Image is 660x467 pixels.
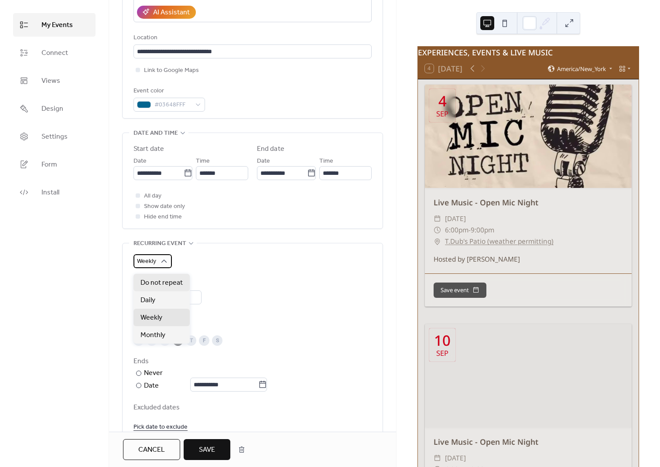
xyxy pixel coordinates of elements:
a: Views [13,69,96,92]
a: Install [13,181,96,204]
span: Cancel [138,445,165,455]
button: Save [184,439,230,460]
a: Settings [13,125,96,148]
span: Settings [41,132,68,142]
span: Pick date to exclude [133,422,188,433]
span: - [468,225,471,236]
div: Event color [133,86,203,96]
span: Link to Google Maps [144,65,199,76]
div: Hosted by [PERSON_NAME] [425,254,632,264]
button: Cancel [123,439,180,460]
div: ​ [434,213,441,225]
span: [DATE] [445,453,466,464]
span: Monthly [140,330,165,341]
div: Repeat on [133,324,370,334]
span: My Events [41,20,73,31]
span: America/New_York [557,66,606,72]
span: Show date only [144,201,185,212]
span: All day [144,191,161,201]
span: Form [41,160,57,170]
span: Save [199,445,215,455]
span: Excluded dates [133,402,372,413]
div: S [212,335,222,346]
div: Never [144,368,163,378]
div: Live Music - Open Mic Night [425,197,632,208]
span: 6:00pm [445,225,468,236]
a: Form [13,153,96,176]
div: 10 [434,333,451,348]
div: Start date [133,144,164,154]
div: Location [133,33,370,43]
a: T.Dub's Patio (weather permitting) [445,236,554,247]
div: ​ [434,225,441,236]
span: Time [196,156,210,167]
span: Weekly [140,313,162,323]
span: 9:00pm [471,225,494,236]
div: Ends [133,356,370,367]
div: Date [144,380,267,392]
span: Do not repeat [140,278,183,288]
div: ​ [434,236,441,247]
a: My Events [13,13,96,37]
span: Date [257,156,270,167]
div: Sep [436,110,448,118]
button: Save event [434,283,486,298]
div: Sep [436,350,448,357]
span: Hide end time [144,212,182,222]
span: Views [41,76,60,86]
div: End date [257,144,284,154]
div: 4 [438,94,447,108]
div: ​ [434,453,441,464]
span: Recurring event [133,239,186,249]
span: Install [41,187,59,198]
span: Design [41,104,63,114]
div: F [199,335,209,346]
span: Connect [41,48,68,58]
div: EXPERIENCES, EVENTS & LIVE MUSIC [418,47,639,58]
div: Live Music - Open Mic Night [425,436,632,447]
div: AI Assistant [153,7,190,18]
div: T [186,335,196,346]
span: [DATE] [445,213,466,225]
span: Date [133,156,147,167]
span: Weekly [137,256,156,267]
a: Design [13,97,96,120]
span: #03648FFF [154,100,191,110]
span: Date and time [133,128,178,139]
button: AI Assistant [137,6,196,19]
span: Time [319,156,333,167]
a: Connect [13,41,96,65]
span: Daily [140,295,155,306]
